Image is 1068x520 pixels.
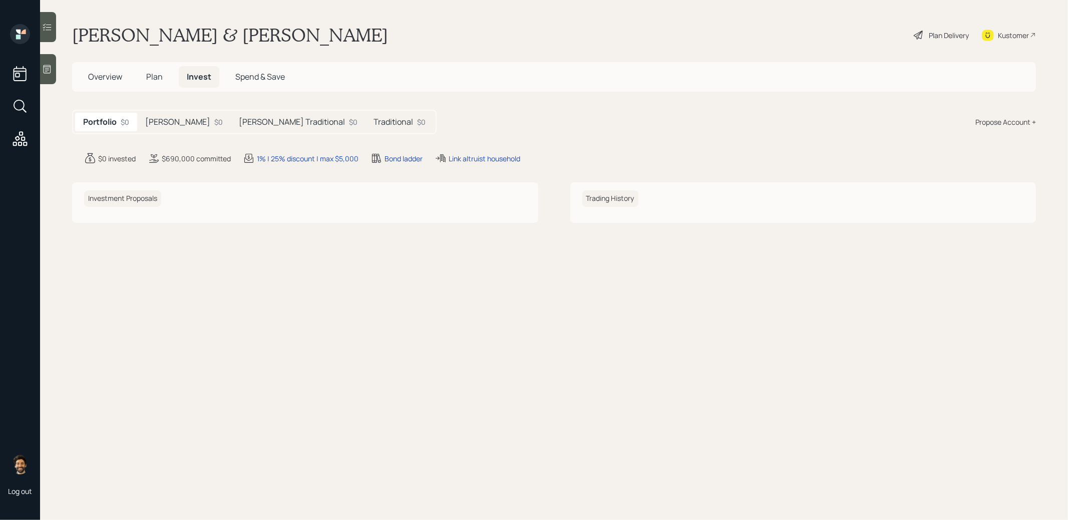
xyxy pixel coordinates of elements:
div: $0 [417,117,426,127]
h5: [PERSON_NAME] Traditional [239,117,345,127]
div: $0 [349,117,358,127]
div: Log out [8,486,32,496]
span: Plan [146,71,163,82]
div: $0 [214,117,223,127]
div: Link altruist household [449,153,520,164]
div: Propose Account + [975,117,1036,127]
div: 1% | 25% discount | max $5,000 [257,153,359,164]
span: Overview [88,71,122,82]
span: Spend & Save [235,71,285,82]
div: $690,000 committed [162,153,231,164]
img: eric-schwartz-headshot.png [10,454,30,474]
div: Plan Delivery [929,30,969,41]
div: Bond ladder [385,153,423,164]
div: $0 [121,117,129,127]
div: $0 invested [98,153,136,164]
h5: [PERSON_NAME] [145,117,210,127]
h6: Trading History [582,190,638,207]
h5: Portfolio [83,117,117,127]
span: Invest [187,71,211,82]
h1: [PERSON_NAME] & [PERSON_NAME] [72,24,388,46]
div: Kustomer [998,30,1029,41]
h5: Traditional [374,117,413,127]
h6: Investment Proposals [84,190,161,207]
